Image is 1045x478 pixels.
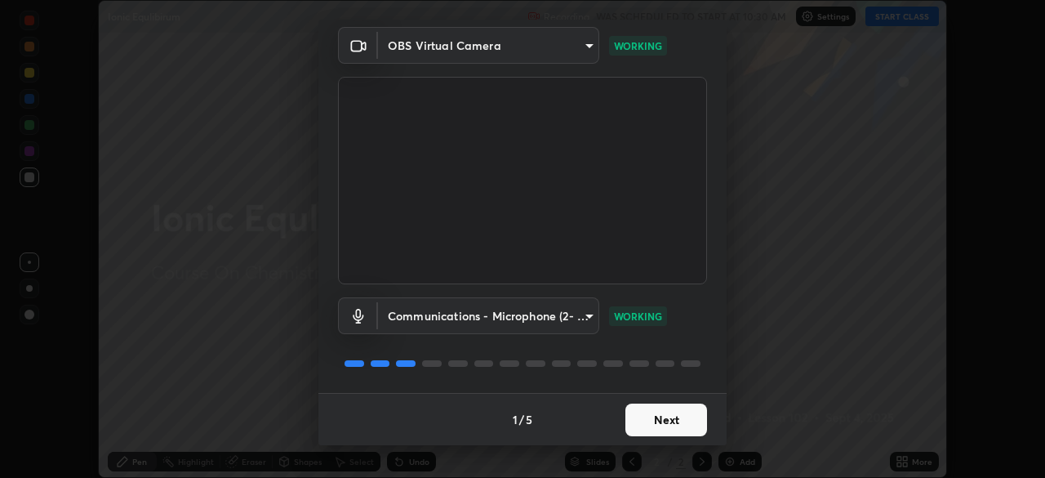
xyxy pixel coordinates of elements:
h4: 5 [526,411,532,428]
p: WORKING [614,309,662,324]
button: Next [625,404,707,436]
h4: 1 [513,411,518,428]
div: OBS Virtual Camera [378,27,599,64]
p: WORKING [614,38,662,53]
div: OBS Virtual Camera [378,297,599,334]
h4: / [519,411,524,428]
